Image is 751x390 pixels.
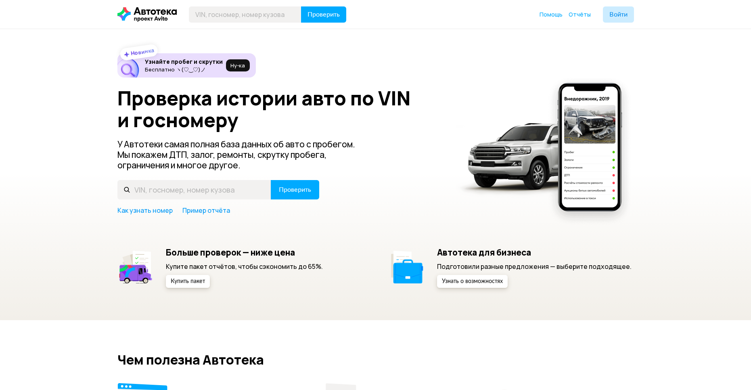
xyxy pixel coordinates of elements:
[442,279,503,284] span: Узнать о возможностях
[182,206,230,215] a: Пример отчёта
[271,180,319,199] button: Проверить
[166,247,323,258] h5: Больше проверок — ниже цена
[437,247,632,258] h5: Автотека для бизнеса
[437,275,508,288] button: Узнать о возможностях
[117,352,634,367] h2: Чем полезна Автотека
[540,10,563,19] a: Помощь
[145,66,223,73] p: Бесплатно ヽ(♡‿♡)ノ
[117,139,368,170] p: У Автотеки самая полная база данных об авто с пробегом. Мы покажем ДТП, залог, ремонты, скрутку п...
[603,6,634,23] button: Войти
[171,279,205,284] span: Купить пакет
[308,11,340,18] span: Проверить
[540,10,563,18] span: Помощь
[145,58,223,65] h6: Узнайте пробег и скрутки
[437,262,632,271] p: Подготовили разные предложения — выберите подходящее.
[569,10,591,19] a: Отчёты
[569,10,591,18] span: Отчёты
[117,180,271,199] input: VIN, госномер, номер кузова
[609,11,628,18] span: Войти
[117,206,173,215] a: Как узнать номер
[166,275,210,288] button: Купить пакет
[117,87,446,131] h1: Проверка истории авто по VIN и госномеру
[130,46,155,57] strong: Новинка
[301,6,346,23] button: Проверить
[189,6,301,23] input: VIN, госномер, номер кузова
[166,262,323,271] p: Купите пакет отчётов, чтобы сэкономить до 65%.
[230,62,245,69] span: Ну‑ка
[279,187,311,193] span: Проверить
